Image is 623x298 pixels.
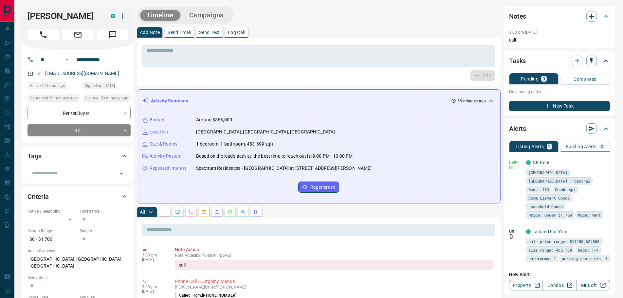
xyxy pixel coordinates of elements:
[97,29,128,40] span: Message
[27,148,128,164] div: Tags
[533,160,550,165] a: GK Rent
[566,144,597,149] p: Building Alerts
[574,77,597,81] p: Completed
[509,9,610,24] div: Notes
[27,228,76,234] p: Search Range:
[528,238,599,245] span: sale price range: 511200,624800
[509,159,522,165] p: Daily
[555,186,576,193] span: Condo Apt
[509,121,610,136] div: Alerts
[80,208,128,214] p: Timeframe:
[85,95,128,101] span: Claimed 59 minutes ago
[27,208,76,214] p: Actively Searching:
[601,144,603,149] p: 0
[196,116,232,123] p: Around $568,000
[27,189,128,204] div: Criteria
[509,11,526,22] h2: Notes
[196,141,274,148] p: 1 bedroom, 1 bathroom, 483-699 sqft
[521,77,539,81] p: Pending
[82,95,131,104] div: Fri Aug 15 2025
[578,247,598,253] span: beds: 1-1
[196,129,335,135] p: [GEOGRAPHIC_DATA], [GEOGRAPHIC_DATA], [GEOGRAPHIC_DATA]
[175,260,493,270] div: call
[528,255,556,262] span: bathrooms: 1
[82,82,131,91] div: Sat Mar 20 2021
[509,123,526,134] h2: Alerts
[27,11,101,21] h1: [PERSON_NAME]
[36,71,41,76] svg: Email Verified
[27,95,79,104] div: Fri Aug 15 2025
[214,209,220,215] svg: Listing Alerts
[162,209,167,215] svg: Notes
[111,14,115,18] div: condos.ca
[241,209,246,215] svg: Opportunities
[175,285,493,289] p: [PERSON_NAME] called [PERSON_NAME]
[509,228,522,234] p: Off
[509,37,610,44] p: call
[150,141,178,148] p: Size & Rooms
[576,280,610,290] a: Mr.Loft
[27,275,128,281] p: Motivation:
[528,169,567,176] span: [GEOGRAPHIC_DATA]
[196,153,353,160] p: Based on the lead's activity, the best time to reach out is: 9:00 PM - 10:00 PM
[27,82,79,91] div: Thu Aug 14 2025
[562,255,608,262] span: parking spots min: 1
[528,195,570,201] span: Comm Element Condo
[528,178,590,184] span: [GEOGRAPHIC_DATA] | Central
[188,209,193,215] svg: Calls
[27,248,128,254] p: Areas Searched:
[175,246,493,253] p: Note Action
[85,82,115,89] span: Signed up [DATE]
[175,209,180,215] svg: Lead Browsing Activity
[526,160,531,165] div: condos.ca
[27,29,59,40] span: Call
[196,165,372,172] p: Spectrum Residences - [GEOGRAPHIC_DATA] at [STREET_ADDRESS][PERSON_NAME]
[27,254,128,272] p: [GEOGRAPHIC_DATA], [GEOGRAPHIC_DATA], [GEOGRAPHIC_DATA]
[62,29,94,40] span: Email
[142,285,165,289] p: 3:00 pm
[140,30,160,35] p: Add Note
[509,101,610,111] button: New Task
[30,82,65,89] span: Active 17 hours ago
[63,56,71,63] button: Open
[140,210,145,214] p: All
[509,53,610,69] div: Tasks
[45,71,119,76] a: [EMAIL_ADDRESS][DOMAIN_NAME]
[526,229,531,234] div: condos.ca
[199,30,220,35] p: Send Text
[516,144,544,149] p: Listing Alerts
[142,257,165,262] p: [DATE]
[142,289,165,294] p: [DATE]
[509,56,526,66] h2: Tasks
[168,30,191,35] p: Send Email
[183,10,230,21] button: Campaigns
[542,280,576,290] a: Condos
[528,247,572,253] span: size range: 435,768
[140,10,180,21] button: Timeline
[201,209,207,215] svg: Emails
[150,165,186,172] p: Repeated Interest
[528,186,549,193] span: Beds: 1BD
[548,144,551,149] p: 2
[254,209,259,215] svg: Agent Actions
[27,234,76,245] p: $0 - $1,700
[175,253,493,258] p: Note Added by [PERSON_NAME]
[528,203,563,210] span: Leasehold Condo
[150,116,165,123] p: Budget
[142,95,495,107] div: Activity Summary59 minutes ago
[533,229,566,234] a: Tailored For You
[509,271,610,278] p: New Alert:
[509,280,543,290] a: Property
[509,30,537,35] p: 3:00 pm [DATE]
[228,30,245,35] p: Log Call
[30,95,77,101] span: Contacted 59 minutes ago
[509,87,610,97] p: No pending tasks
[27,191,49,202] h2: Criteria
[150,153,182,160] p: Activity Pattern
[509,165,514,170] svg: Email
[298,182,339,193] button: Regenerate
[27,124,131,136] div: TBD
[151,97,188,104] p: Activity Summary
[202,293,236,298] span: [PHONE_NUMBER]
[27,107,131,119] div: Renter , Buyer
